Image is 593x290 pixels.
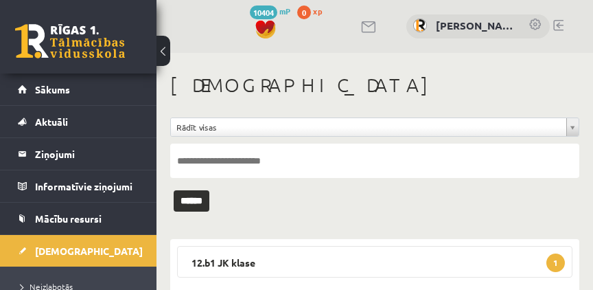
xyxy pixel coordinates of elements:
[313,5,322,16] span: xp
[18,106,139,137] a: Aktuāli
[35,138,139,170] legend: Ziņojumi
[35,83,70,96] span: Sākums
[176,118,561,136] span: Rādīt visas
[35,115,68,128] span: Aktuāli
[297,5,329,16] a: 0 xp
[18,203,139,234] a: Mācību resursi
[18,235,139,267] a: [DEMOGRAPHIC_DATA]
[15,24,125,58] a: Rīgas 1. Tālmācības vidusskola
[18,170,139,202] a: Informatīvie ziņojumi
[436,18,515,34] a: [PERSON_NAME] - uzņēmējdarbības pamati
[297,5,311,19] span: 0
[35,245,143,257] span: [DEMOGRAPHIC_DATA]
[171,118,579,136] a: Rādīt visas
[250,5,290,16] a: 10404 mP
[546,254,565,272] span: 1
[170,74,579,97] h1: [DEMOGRAPHIC_DATA]
[177,246,572,278] legend: 12.b1 JK klase
[18,138,139,170] a: Ziņojumi
[413,19,427,32] img: Solvita Kozlovska - uzņēmējdarbības pamati
[250,5,277,19] span: 10404
[279,5,290,16] span: mP
[18,74,139,105] a: Sākums
[35,212,102,225] span: Mācību resursi
[35,170,139,202] legend: Informatīvie ziņojumi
